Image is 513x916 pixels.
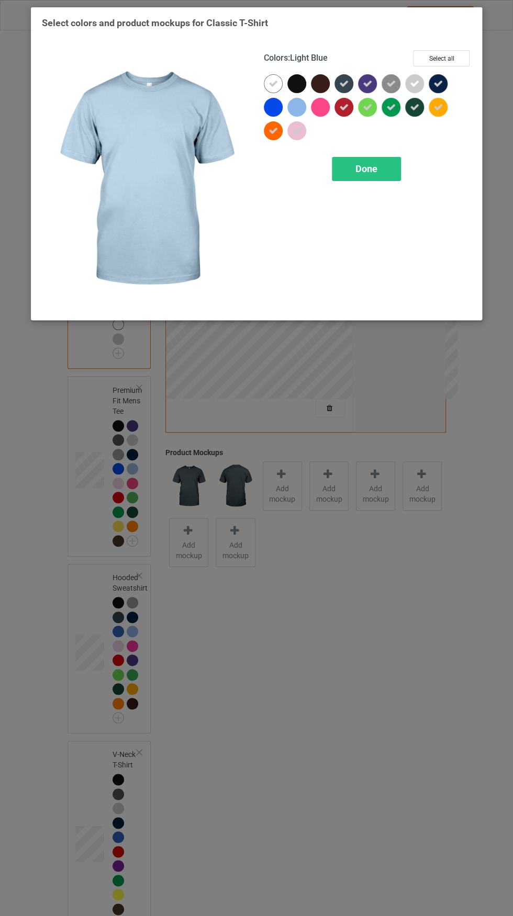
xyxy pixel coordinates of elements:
span: Done [355,163,377,174]
h4: : [264,53,328,64]
img: regular.jpg [42,50,249,309]
button: Select all [413,50,470,66]
span: Colors [264,53,288,63]
img: heather_texture.png [382,74,400,93]
span: Light Blue [290,53,328,63]
span: Select colors and product mockups for Classic T-Shirt [42,17,268,28]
